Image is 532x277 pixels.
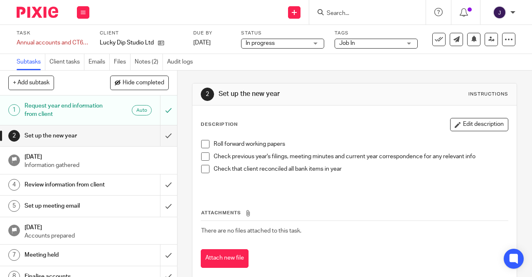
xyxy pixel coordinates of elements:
p: Check previous year's filings, meeting minutes and current year correspondence for any relevant info [214,152,508,161]
span: [DATE] [193,40,211,46]
div: Annual accounts and CT600 return [17,39,89,47]
span: Attachments [201,211,241,215]
span: In progress [246,40,275,46]
h1: [DATE] [25,151,169,161]
h1: [DATE] [25,221,169,232]
p: Description [201,121,238,128]
h1: Set up meeting email [25,200,109,212]
label: Client [100,30,183,37]
span: There are no files attached to this task. [201,228,301,234]
div: 7 [8,249,20,261]
div: Instructions [468,91,508,98]
label: Status [241,30,324,37]
a: Subtasks [17,54,45,70]
a: Emails [89,54,110,70]
input: Search [326,10,401,17]
button: Hide completed [110,76,169,90]
p: Accounts prepared [25,232,169,240]
button: Attach new file [201,249,249,268]
div: 2 [8,130,20,142]
label: Due by [193,30,231,37]
a: Audit logs [167,54,197,70]
div: 2 [201,88,214,101]
h1: Review information from client [25,179,109,191]
a: Client tasks [49,54,84,70]
p: Roll forward working papers [214,140,508,148]
div: 5 [8,200,20,212]
p: Lucky Dip Studio Ltd [100,39,154,47]
p: Check that client reconciled all bank items in year [214,165,508,173]
a: Files [114,54,131,70]
div: 1 [8,104,20,116]
label: Tags [335,30,418,37]
p: Information gathered [25,161,169,169]
a: Notes (2) [135,54,163,70]
h1: Meeting held [25,249,109,261]
img: svg%3E [493,6,506,19]
span: Hide completed [123,80,164,86]
button: Edit description [450,118,508,131]
span: Job In [339,40,355,46]
button: + Add subtask [8,76,54,90]
label: Task [17,30,89,37]
div: 4 [8,179,20,191]
img: Pixie [17,7,58,18]
h1: Set up the new year [219,90,372,98]
div: Auto [132,105,152,115]
h1: Request year end information from client [25,100,109,121]
h1: Set up the new year [25,130,109,142]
